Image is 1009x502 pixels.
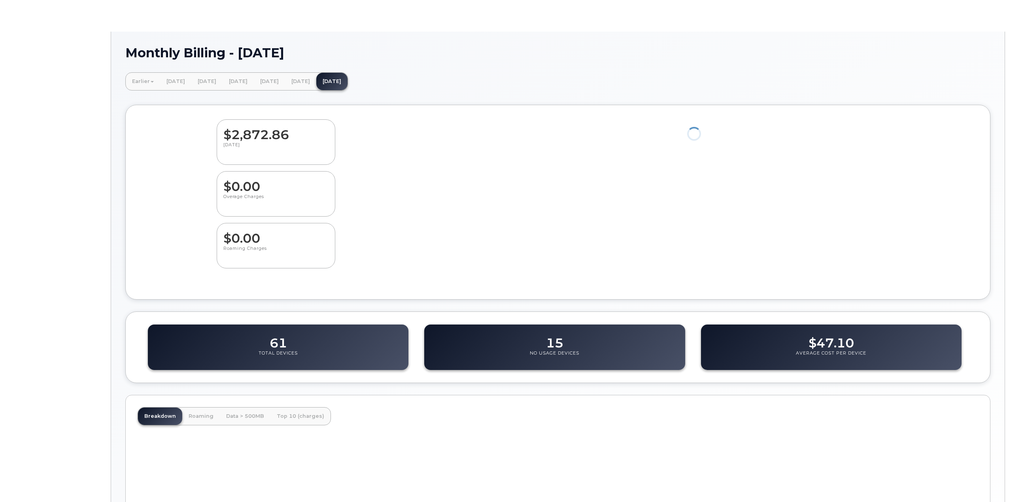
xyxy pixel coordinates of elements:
[530,350,579,364] p: No Usage Devices
[182,408,220,425] a: Roaming
[254,73,285,90] a: [DATE]
[223,194,329,208] p: Overage Charges
[809,328,854,350] dd: $47.10
[138,408,182,425] a: Breakdown
[796,350,866,364] p: Average Cost Per Device
[126,73,160,90] a: Earlier
[546,328,563,350] dd: 15
[223,142,329,156] p: [DATE]
[223,245,329,260] p: Roaming Charges
[191,73,223,90] a: [DATE]
[223,172,329,194] dd: $0.00
[259,350,298,364] p: Total Devices
[220,408,270,425] a: Data > 500MB
[270,408,331,425] a: Top 10 (charges)
[316,73,348,90] a: [DATE]
[223,120,329,142] dd: $2,872.86
[223,73,254,90] a: [DATE]
[125,46,990,60] h1: Monthly Billing - [DATE]
[160,73,191,90] a: [DATE]
[223,223,329,245] dd: $0.00
[270,328,287,350] dd: 61
[285,73,316,90] a: [DATE]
